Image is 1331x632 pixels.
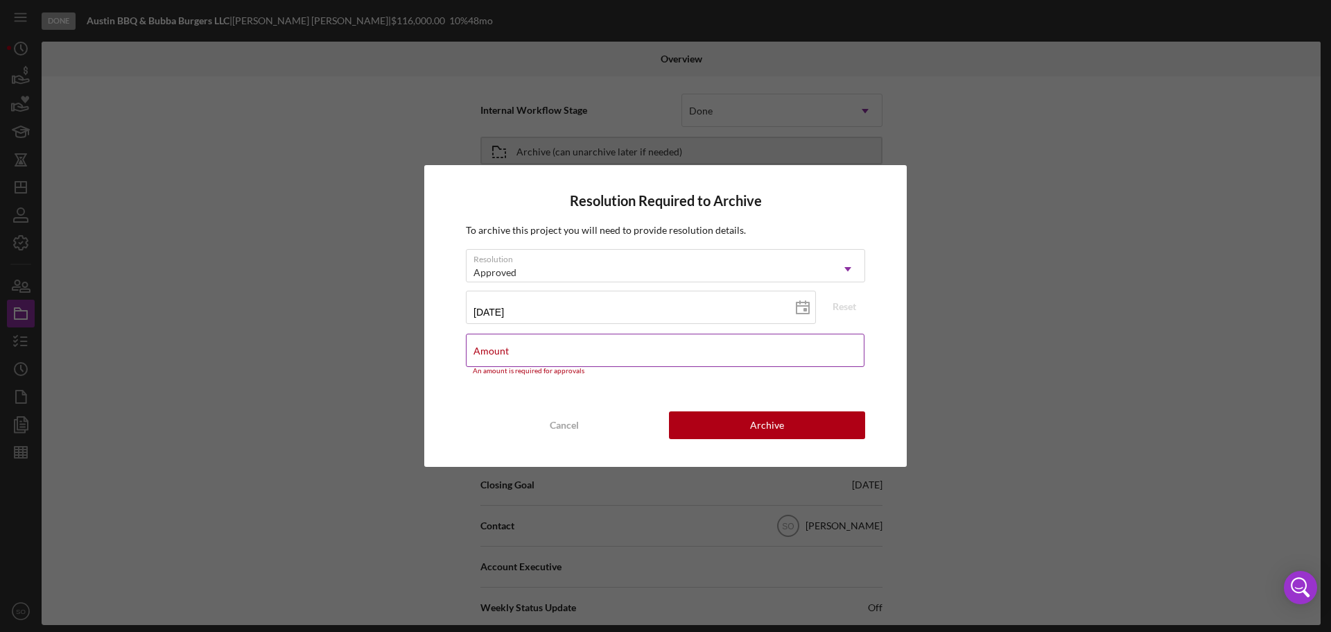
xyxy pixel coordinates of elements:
label: Amount [473,345,509,357]
p: To archive this project you will need to provide resolution details. [466,223,865,238]
button: Cancel [466,411,662,439]
div: Open Intercom Messenger [1284,571,1317,604]
div: An amount is required for approvals [466,367,865,375]
div: Archive [750,411,784,439]
button: Archive [669,411,865,439]
div: Approved [473,267,516,278]
h4: Resolution Required to Archive [466,193,865,209]
div: Cancel [550,411,579,439]
button: Reset [824,296,865,317]
div: Reset [833,296,856,317]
